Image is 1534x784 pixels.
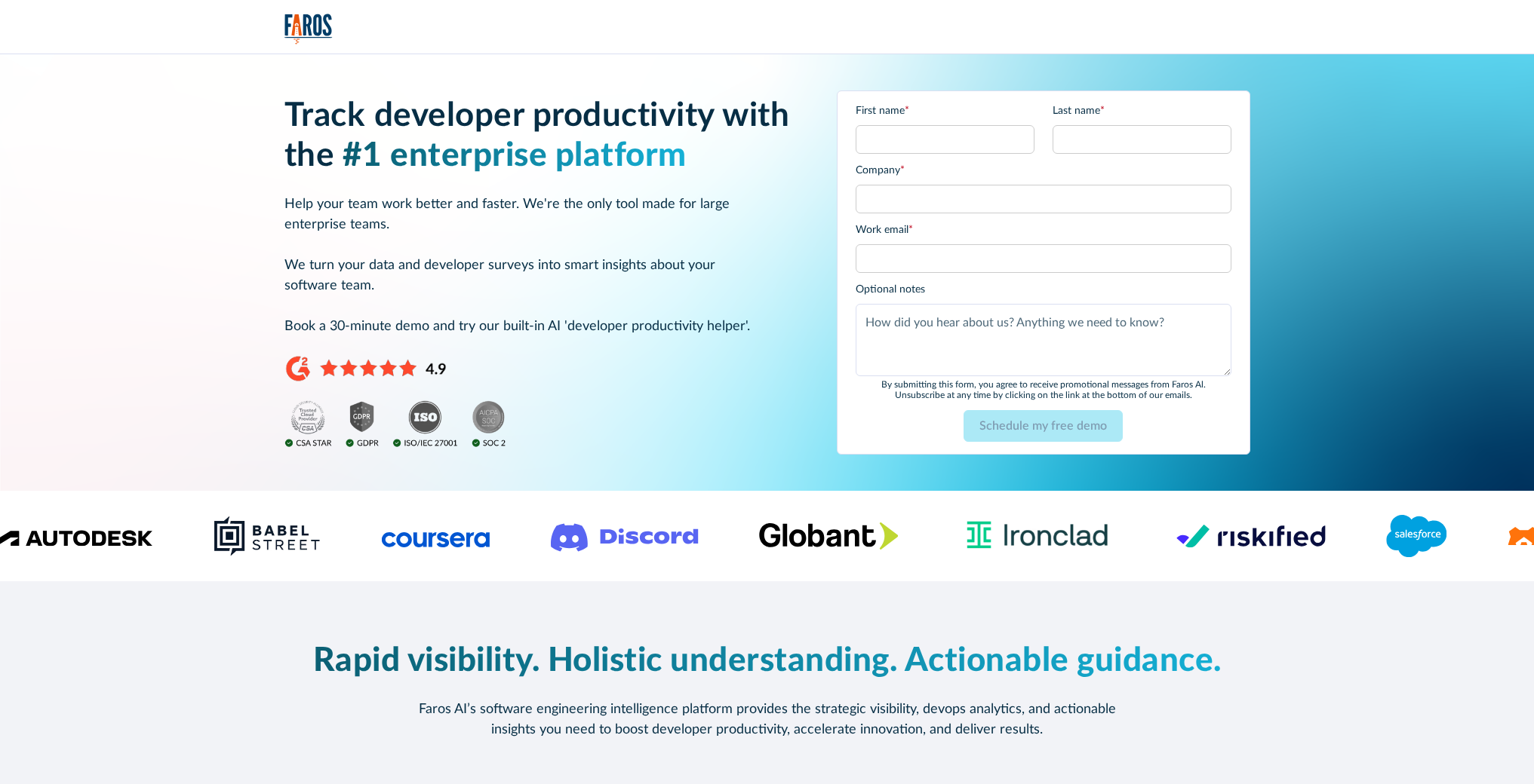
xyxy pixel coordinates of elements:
img: Logo of the risk management platform Riskified. [1176,524,1326,548]
img: Globant's logo [759,522,899,550]
label: Company [856,163,1231,179]
h2: Rapid visibility. Holistic understanding. Actionable guidance. [284,642,1250,681]
label: Last name [1053,103,1231,119]
div: By submitting this form, you agree to receive promotional messages from Faros Al. Unsubscribe at ... [856,379,1231,401]
p: Faros AI’s software engineering intelligence platform provides the strategic visibility, devops a... [405,700,1130,740]
label: Optional notes [856,282,1231,298]
img: Logo of the online learning platform Coursera. [382,524,490,548]
strong: Track developer productivity with the [284,100,790,173]
input: Schedule my free demo [964,410,1123,442]
label: Work email [856,222,1231,238]
a: home [284,14,333,44]
img: Babel Street logo png [214,515,321,557]
img: Logo of the analytics and reporting company Faros. [284,14,333,44]
p: Help your team work better and faster. We're the only tool made for large enterprise teams. We tu... [284,194,801,337]
img: Logo of the CRM platform Salesforce. [1386,515,1447,557]
img: Logo of the communication platform Discord. [551,520,699,552]
label: First name [856,103,1034,119]
form: Email Form [856,103,1231,442]
span: #1 enterprise platform [343,139,687,173]
img: Ironclad Logo [959,516,1116,556]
